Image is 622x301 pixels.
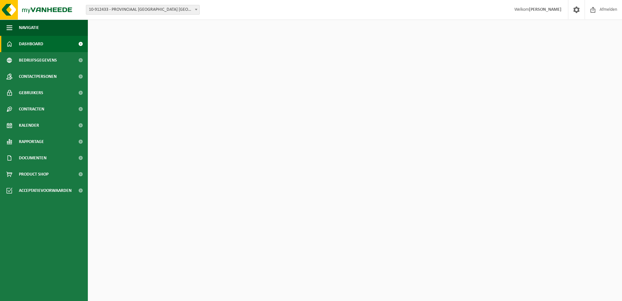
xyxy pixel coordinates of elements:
[19,52,57,68] span: Bedrijfsgegevens
[86,5,200,15] span: 10-912433 - PROVINCIAAL GROENDOMEIN MECHELEN/HOCKEYCLUB - MECHELEN
[19,85,43,101] span: Gebruikers
[19,134,44,150] span: Rapportage
[19,68,57,85] span: Contactpersonen
[19,150,47,166] span: Documenten
[529,7,561,12] strong: [PERSON_NAME]
[19,166,48,182] span: Product Shop
[19,36,43,52] span: Dashboard
[19,182,72,199] span: Acceptatievoorwaarden
[19,101,44,117] span: Contracten
[86,5,199,14] span: 10-912433 - PROVINCIAAL GROENDOMEIN MECHELEN/HOCKEYCLUB - MECHELEN
[19,20,39,36] span: Navigatie
[19,117,39,134] span: Kalender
